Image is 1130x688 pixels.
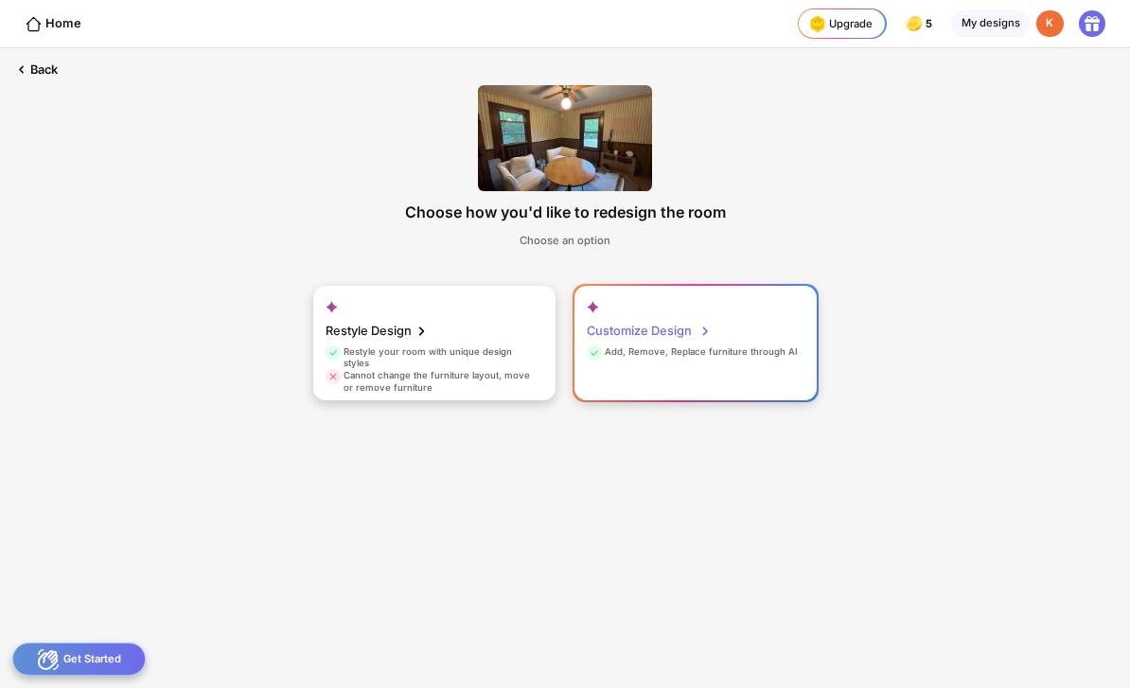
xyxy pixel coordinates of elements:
[1036,10,1064,38] div: K
[520,234,610,247] div: Choose an option
[805,11,874,36] div: Upgrade
[326,346,539,371] div: Restyle your room with unique design styles
[405,203,726,221] div: Choose how you'd like to redesign the room
[926,18,936,30] span: 5
[326,316,432,346] div: Restyle Design
[587,316,712,346] div: Customize Design
[587,346,798,363] div: Add, Remove, Replace furniture through AI
[478,85,652,191] img: 9k=
[25,15,81,33] div: Home
[951,10,1030,38] div: My designs
[326,370,539,395] div: Cannot change the furniture layout, move or remove furniture
[805,11,830,36] img: upgrade-nav-btn-icon.gif
[12,643,146,676] div: Get Started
